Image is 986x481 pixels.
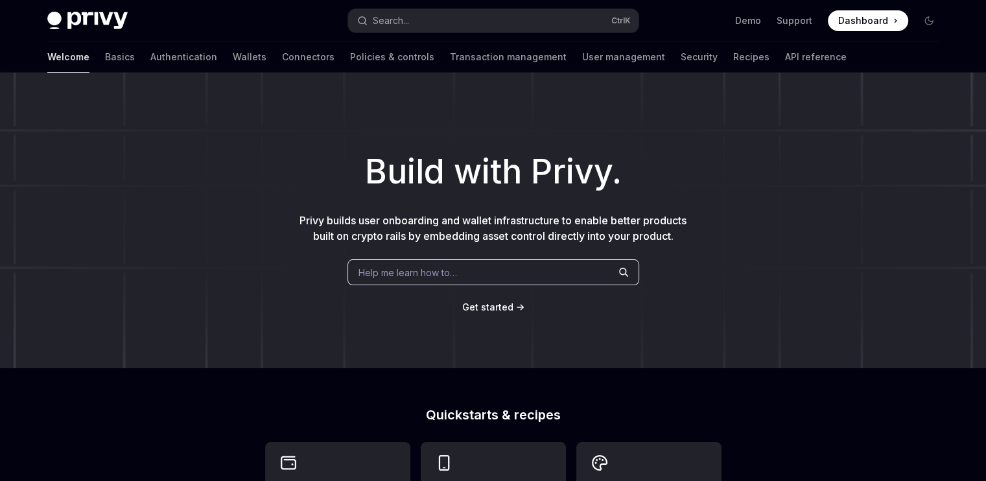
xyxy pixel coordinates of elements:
[358,266,457,279] span: Help me learn how to…
[47,41,89,73] a: Welcome
[785,41,847,73] a: API reference
[919,10,939,31] button: Toggle dark mode
[21,147,965,197] h1: Build with Privy.
[348,9,639,32] button: Search...CtrlK
[735,14,761,27] a: Demo
[150,41,217,73] a: Authentication
[828,10,908,31] a: Dashboard
[582,41,665,73] a: User management
[462,301,513,314] a: Get started
[282,41,335,73] a: Connectors
[373,13,409,29] div: Search...
[47,12,128,30] img: dark logo
[681,41,718,73] a: Security
[611,16,631,26] span: Ctrl K
[233,41,266,73] a: Wallets
[450,41,567,73] a: Transaction management
[350,41,434,73] a: Policies & controls
[105,41,135,73] a: Basics
[733,41,769,73] a: Recipes
[265,408,722,421] h2: Quickstarts & recipes
[299,214,687,242] span: Privy builds user onboarding and wallet infrastructure to enable better products built on crypto ...
[838,14,888,27] span: Dashboard
[462,301,513,312] span: Get started
[777,14,812,27] a: Support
